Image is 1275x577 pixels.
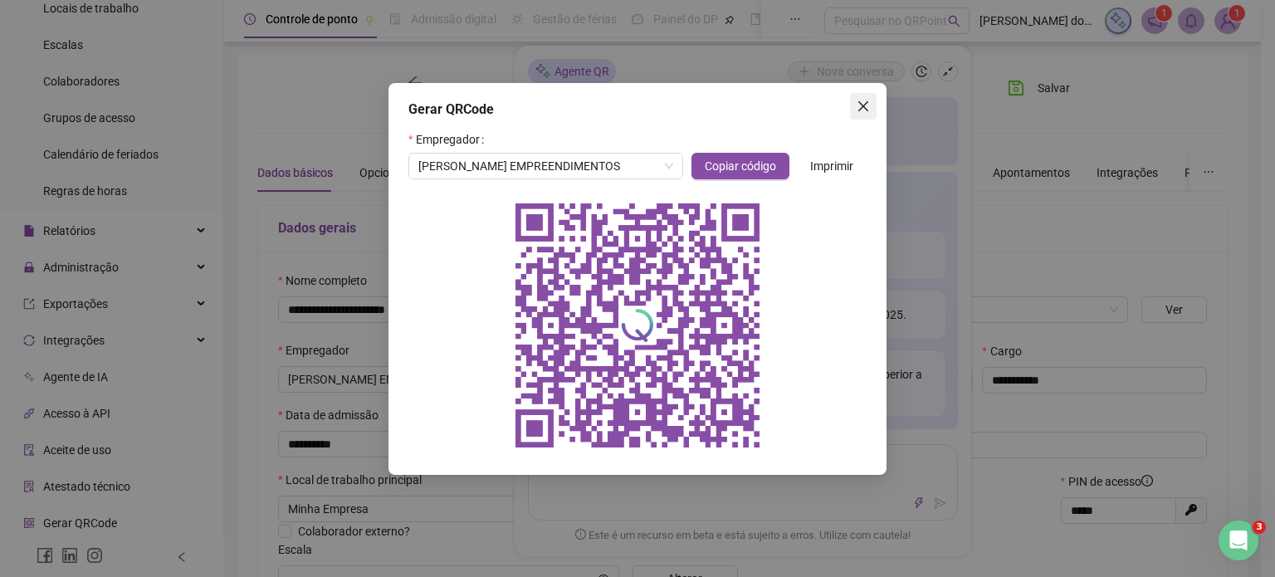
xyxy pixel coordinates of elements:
[1253,521,1266,534] span: 3
[418,154,673,178] span: SOARES EMPREENDIMENTOS
[408,126,491,153] label: Empregador
[810,157,853,175] span: Imprimir
[857,100,870,113] span: close
[705,157,776,175] span: Copiar código
[505,193,770,458] img: qrcode do empregador
[797,153,867,179] button: Imprimir
[1219,521,1258,560] iframe: Intercom live chat
[850,93,877,120] button: Close
[408,100,867,120] div: Gerar QRCode
[691,153,789,179] button: Copiar código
